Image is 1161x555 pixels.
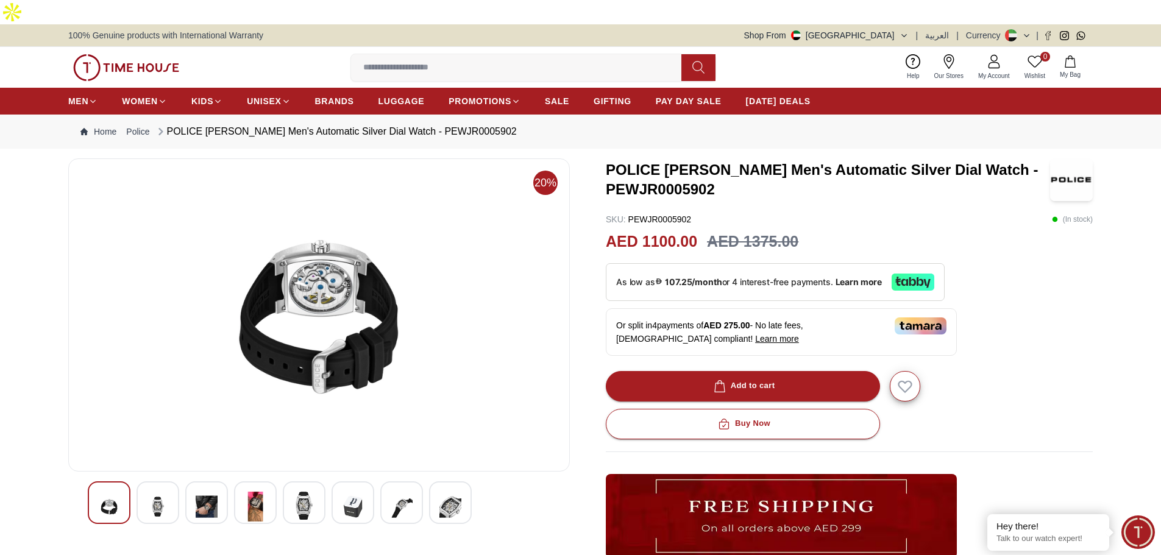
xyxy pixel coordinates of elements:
img: POLICE SKELETOR Men's Automatic Silver Dial Watch - PEWJR0005902 [196,492,218,521]
a: SALE [545,90,569,112]
a: [DATE] DEALS [746,90,811,112]
p: ( In stock ) [1052,213,1093,225]
img: POLICE SKELETOR Men's Automatic Silver Dial Watch - PEWJR0005902 [342,492,364,521]
h3: POLICE [PERSON_NAME] Men's Automatic Silver Dial Watch - PEWJR0005902 [606,160,1050,199]
a: MEN [68,90,98,112]
span: My Account [973,71,1015,80]
div: Chat Widget [1121,515,1155,549]
div: Add to cart [711,379,775,393]
div: Or split in 4 payments of - No late fees, [DEMOGRAPHIC_DATA] compliant! [606,308,957,356]
span: [DATE] DEALS [746,95,811,107]
img: ... [73,54,179,81]
span: Learn more [755,334,799,344]
span: KIDS [191,95,213,107]
span: 20% [533,171,558,195]
img: POLICE SKELETOR Men's Automatic Silver Dial Watch - PEWJR0005902 [391,492,413,521]
a: 0Wishlist [1017,52,1053,83]
a: Help [900,52,927,83]
div: POLICE [PERSON_NAME] Men's Automatic Silver Dial Watch - PEWJR0005902 [155,124,517,139]
span: | [956,29,959,41]
a: KIDS [191,90,222,112]
span: Our Stores [929,71,968,80]
a: LUGGAGE [378,90,425,112]
span: AED 275.00 [703,320,750,330]
span: 0 [1040,52,1050,62]
span: PROMOTIONS [449,95,511,107]
img: POLICE SKELETOR Men's Automatic Silver Dial Watch - PEWJR0005902 [147,492,169,521]
span: | [916,29,918,41]
span: PAY DAY SALE [656,95,722,107]
span: SALE [545,95,569,107]
nav: Breadcrumb [68,115,1093,149]
img: POLICE SKELETOR Men's Automatic Silver Dial Watch - PEWJR0005902 [244,492,266,521]
button: My Bag [1053,53,1088,82]
span: Help [902,71,925,80]
button: العربية [925,29,949,41]
span: MEN [68,95,88,107]
a: Facebook [1043,31,1053,40]
a: Instagram [1060,31,1069,40]
span: Wishlist [1020,71,1050,80]
span: BRANDS [315,95,354,107]
div: Hey there! [996,520,1100,532]
button: Add to cart [606,371,880,401]
a: WOMEN [122,90,167,112]
img: POLICE SKELETOR Men's Automatic Silver Dial Watch - PEWJR0005902 [439,492,461,521]
a: GIFTING [594,90,631,112]
button: Buy Now [606,409,880,439]
img: Tamara [895,317,946,334]
span: 100% Genuine products with International Warranty [68,29,263,41]
img: United Arab Emirates [791,30,801,40]
span: GIFTING [594,95,631,107]
span: WOMEN [122,95,158,107]
a: UNISEX [247,90,290,112]
a: Whatsapp [1076,31,1085,40]
h2: AED 1100.00 [606,230,697,253]
a: PROMOTIONS [449,90,520,112]
span: | [1036,29,1039,41]
img: POLICE SKELETOR Men's Automatic Silver Dial Watch - PEWJR0005902 [293,492,315,520]
p: Talk to our watch expert! [996,534,1100,544]
a: Police [126,125,149,138]
span: UNISEX [247,95,281,107]
button: Shop From[GEOGRAPHIC_DATA] [744,29,909,41]
span: SKU : [606,214,626,224]
div: Currency [966,29,1006,41]
a: BRANDS [315,90,354,112]
span: My Bag [1055,70,1085,79]
div: Buy Now [715,417,770,431]
img: POLICE SKELETOR Men's Automatic Silver Dial Watch - PEWJR0005902 [98,492,120,521]
span: LUGGAGE [378,95,425,107]
p: PEWJR0005902 [606,213,691,225]
img: POLICE SKELETOR Men's Automatic Silver Dial Watch - PEWJR0005902 [79,169,559,461]
a: PAY DAY SALE [656,90,722,112]
a: Home [80,125,116,138]
h3: AED 1375.00 [707,230,798,253]
img: POLICE SKELETOR Men's Automatic Silver Dial Watch - PEWJR0005902 [1050,158,1093,201]
a: Our Stores [927,52,971,83]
